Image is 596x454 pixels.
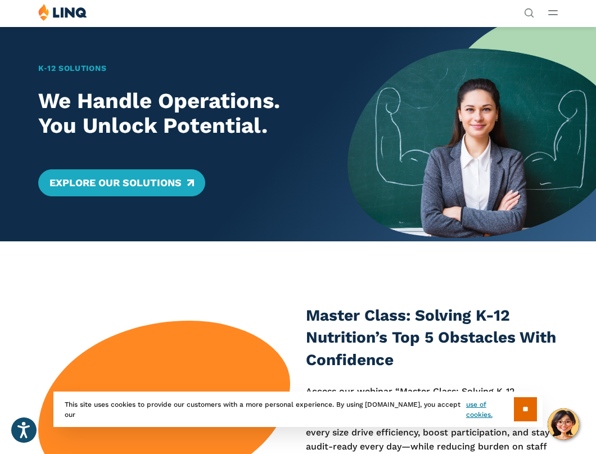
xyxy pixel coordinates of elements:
button: Open Search Bar [524,7,534,17]
img: Home Banner [347,26,596,241]
h2: We Handle Operations. You Unlock Potential. [38,88,323,138]
button: Hello, have a question? Let’s chat. [548,408,579,440]
img: LINQ | K‑12 Software [38,3,87,21]
button: Open Main Menu [548,6,558,19]
h1: K‑12 Solutions [38,62,323,74]
h3: Master Class: Solving K-12 Nutrition’s Top 5 Obstacles With Confidence [306,304,558,371]
div: This site uses cookies to provide our customers with a more personal experience. By using [DOMAIN... [53,392,543,427]
a: use of cookies. [466,399,514,420]
a: Explore Our Solutions [38,169,205,196]
nav: Utility Navigation [524,3,534,17]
